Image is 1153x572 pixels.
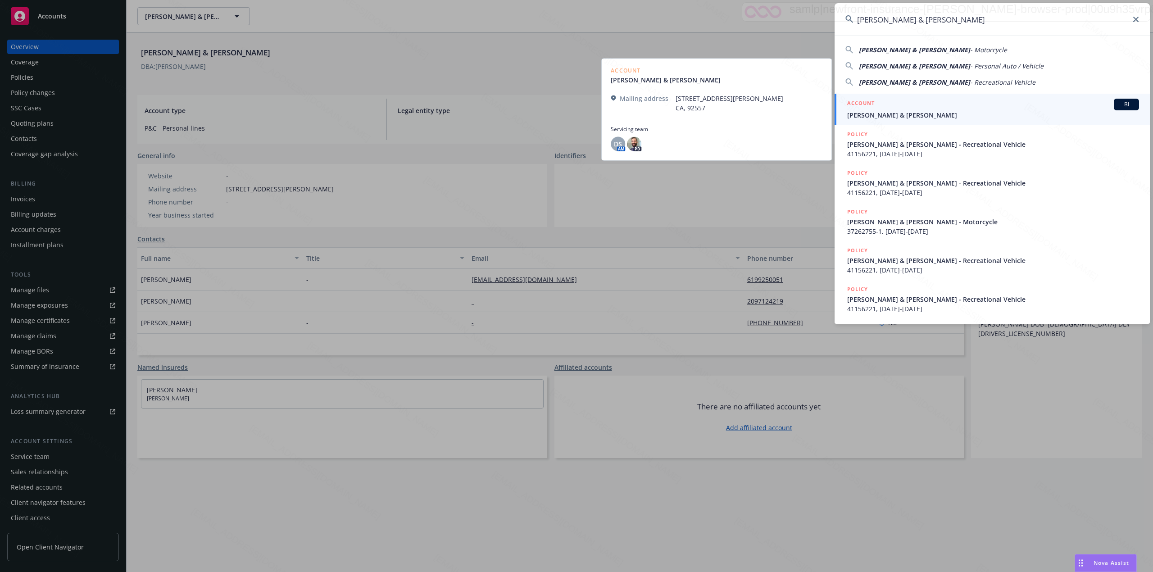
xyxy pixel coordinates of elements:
a: POLICY[PERSON_NAME] & [PERSON_NAME] - Recreational Vehicle41156221, [DATE]-[DATE] [835,125,1150,163]
span: [PERSON_NAME] & [PERSON_NAME] - Recreational Vehicle [847,140,1139,149]
a: POLICY[PERSON_NAME] & [PERSON_NAME] - Recreational Vehicle41156221, [DATE]-[DATE] [835,163,1150,202]
button: Nova Assist [1075,554,1137,572]
h5: POLICY [847,285,868,294]
span: - Personal Auto / Vehicle [970,62,1044,70]
a: POLICY[PERSON_NAME] & [PERSON_NAME] - Motorcycle37262755-1, [DATE]-[DATE] [835,202,1150,241]
h5: POLICY [847,246,868,255]
span: 37262755-1, [DATE]-[DATE] [847,227,1139,236]
span: [PERSON_NAME] & [PERSON_NAME] - Recreational Vehicle [847,256,1139,265]
span: - Motorcycle [970,45,1007,54]
h5: POLICY [847,168,868,177]
span: 41156221, [DATE]-[DATE] [847,188,1139,197]
span: 41156221, [DATE]-[DATE] [847,304,1139,313]
h5: POLICY [847,130,868,139]
span: 41156221, [DATE]-[DATE] [847,265,1139,275]
a: POLICY[PERSON_NAME] & [PERSON_NAME] - Recreational Vehicle41156221, [DATE]-[DATE] [835,241,1150,280]
span: BI [1117,100,1135,109]
span: [PERSON_NAME] & [PERSON_NAME] [847,110,1139,120]
span: [PERSON_NAME] & [PERSON_NAME] - Recreational Vehicle [847,295,1139,304]
span: [PERSON_NAME] & [PERSON_NAME] [859,78,970,86]
span: [PERSON_NAME] & [PERSON_NAME] - Recreational Vehicle [847,178,1139,188]
a: POLICY[PERSON_NAME] & [PERSON_NAME] - Recreational Vehicle41156221, [DATE]-[DATE] [835,280,1150,318]
div: Drag to move [1075,554,1086,572]
h5: ACCOUNT [847,99,875,109]
span: [PERSON_NAME] & [PERSON_NAME] [859,62,970,70]
span: - Recreational Vehicle [970,78,1035,86]
span: 41156221, [DATE]-[DATE] [847,149,1139,159]
input: Search... [835,3,1150,36]
span: [PERSON_NAME] & [PERSON_NAME] - Motorcycle [847,217,1139,227]
h5: POLICY [847,207,868,216]
a: ACCOUNTBI[PERSON_NAME] & [PERSON_NAME] [835,94,1150,125]
span: [PERSON_NAME] & [PERSON_NAME] [859,45,970,54]
span: Nova Assist [1094,559,1129,567]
